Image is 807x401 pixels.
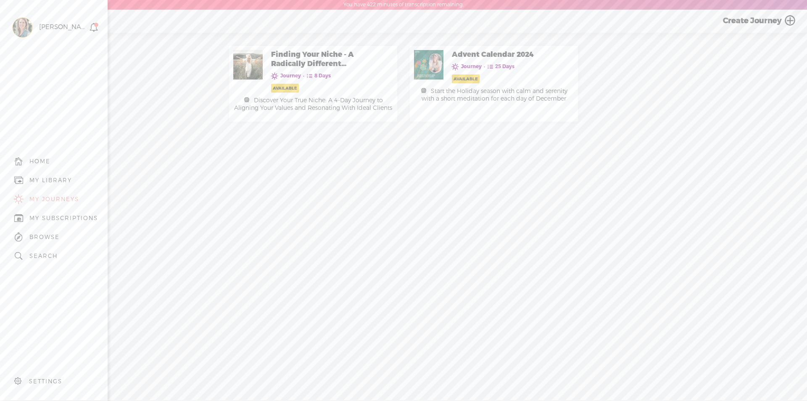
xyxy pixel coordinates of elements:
[39,23,87,32] div: [PERSON_NAME]
[29,215,98,222] div: MY SUBSCRIPTIONS
[29,378,62,385] div: SETTINGS
[29,177,72,184] div: MY LIBRARY
[29,234,60,241] div: BROWSE
[29,252,58,260] div: SEARCH
[29,196,79,203] div: MY JOURNEYS
[29,158,50,165] div: HOME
